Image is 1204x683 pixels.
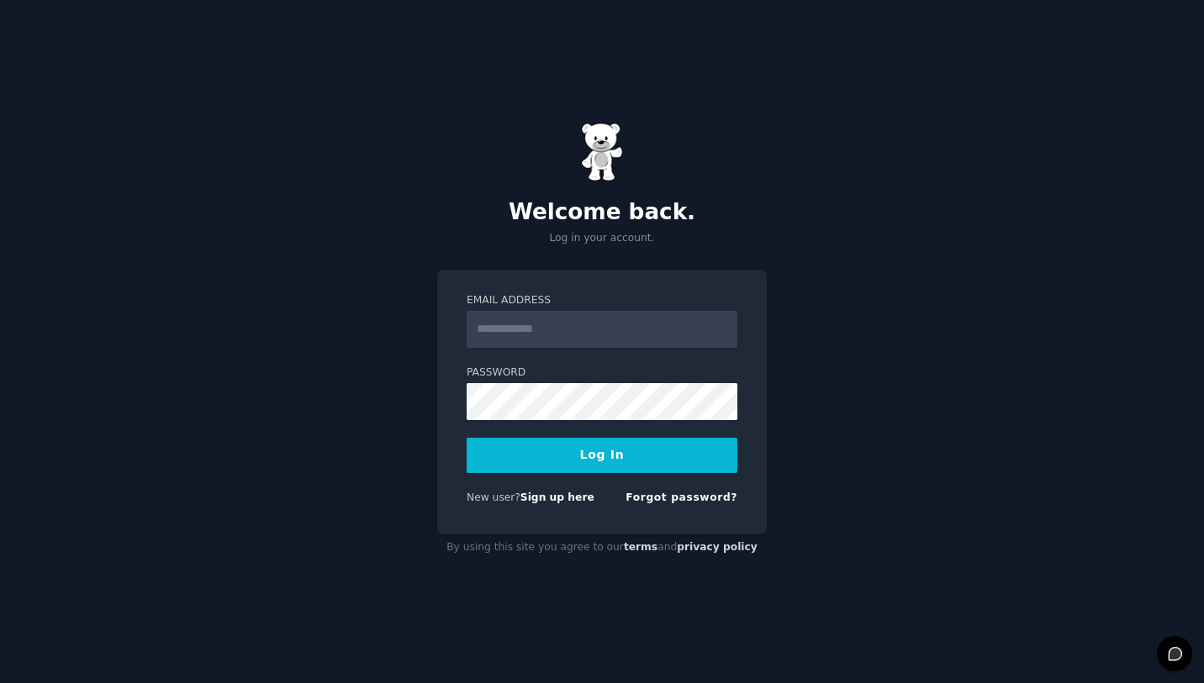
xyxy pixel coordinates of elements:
[581,123,623,181] img: Gummy Bear
[437,231,767,246] p: Log in your account.
[624,541,657,553] a: terms
[467,365,737,381] label: Password
[437,199,767,226] h2: Welcome back.
[520,491,594,503] a: Sign up here
[467,438,737,473] button: Log In
[677,541,758,553] a: privacy policy
[467,491,520,503] span: New user?
[467,293,737,308] label: Email Address
[437,534,767,561] div: By using this site you agree to our and
[626,491,737,503] a: Forgot password?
